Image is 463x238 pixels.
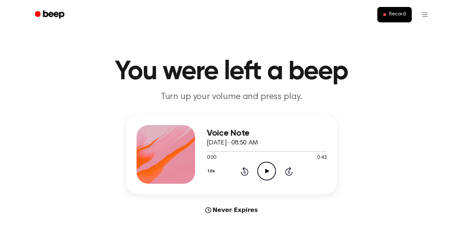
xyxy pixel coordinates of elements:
button: 1.0x [207,165,218,177]
span: 0:00 [207,154,216,162]
h3: Voice Note [207,128,327,138]
a: Beep [30,8,71,22]
div: Never Expires [126,206,337,215]
button: Record [377,7,411,22]
h1: You were left a beep [44,59,419,85]
span: 0:43 [317,154,326,162]
span: Record [389,11,406,18]
span: [DATE] · 08:50 AM [207,140,258,146]
p: Turn up your volume and press play. [91,91,372,103]
button: Open menu [416,6,434,23]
